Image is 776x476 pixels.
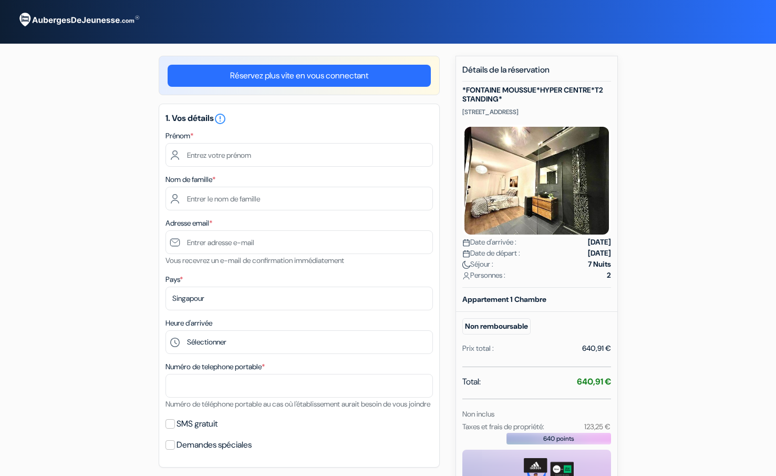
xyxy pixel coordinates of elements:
[584,422,611,431] small: 123,25 €
[165,174,215,185] label: Nom de famille
[165,256,344,265] small: Vous recevrez un e-mail de confirmation immédiatement
[177,438,252,452] label: Demandes spéciales
[462,376,481,388] span: Total:
[462,259,493,270] span: Séjour :
[543,434,574,443] span: 640 points
[462,261,470,269] img: moon.svg
[462,318,531,335] small: Non remboursable
[165,361,265,372] label: Numéro de telephone portable
[165,399,430,409] small: Numéro de téléphone portable au cas où l'établissement aurait besoin de vous joindre
[177,417,218,431] label: SMS gratuit
[165,143,433,167] input: Entrez votre prénom
[607,270,611,281] strong: 2
[462,270,505,281] span: Personnes :
[462,248,520,259] span: Date de départ :
[462,65,611,82] h5: Détails de la réservation
[462,239,470,247] img: calendar.svg
[462,86,611,104] h5: *FONTAINE MOUSSUE*HYPER CENTRE*T2 STANDING*
[588,248,611,259] strong: [DATE]
[165,230,433,254] input: Entrer adresse e-mail
[462,250,470,258] img: calendar.svg
[462,295,546,304] b: Appartement 1 Chambre
[588,259,611,270] strong: 7 Nuits
[588,237,611,248] strong: [DATE]
[168,65,431,87] a: Réservez plus vite en vous connectant
[462,108,611,116] p: [STREET_ADDRESS]
[214,113,226,124] a: error_outline
[462,422,544,431] small: Taxes et frais de propriété:
[577,376,611,387] strong: 640,91 €
[582,343,611,354] div: 640,91 €
[462,409,494,419] small: Non inclus
[13,6,144,34] img: AubergesDeJeunesse.com
[462,272,470,280] img: user_icon.svg
[165,113,433,125] h5: 1. Vos détails
[165,318,212,329] label: Heure d'arrivée
[462,237,516,248] span: Date d'arrivée :
[165,274,183,285] label: Pays
[165,218,212,229] label: Adresse email
[165,130,193,141] label: Prénom
[214,113,226,125] i: error_outline
[462,343,494,354] div: Prix total :
[165,187,433,210] input: Entrer le nom de famille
